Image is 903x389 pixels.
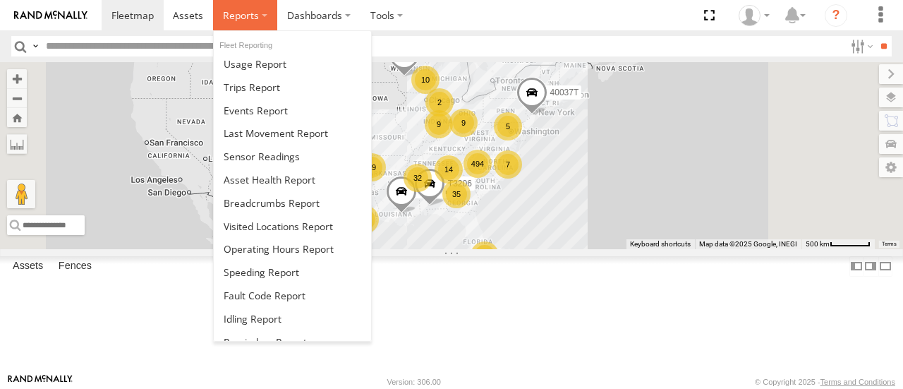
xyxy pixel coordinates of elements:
[214,121,371,145] a: Last Movement Report
[7,88,27,108] button: Zoom out
[699,240,797,248] span: Map data ©2025 Google, INEGI
[214,237,371,261] a: Asset Operating Hours Report
[494,150,522,179] div: 7
[878,256,892,277] label: Hide Summary Table
[214,261,371,284] a: Fleet Speed Report
[806,240,830,248] span: 500 km
[6,257,50,277] label: Assets
[214,145,371,168] a: Sensor Readings
[387,378,441,386] div: Version: 306.00
[879,157,903,177] label: Map Settings
[7,180,35,208] button: Drag Pegman onto the map to open Street View
[358,153,386,181] div: 59
[7,108,27,127] button: Zoom Home
[435,155,463,184] div: 14
[734,5,775,26] div: Doug Whiteside
[7,69,27,88] button: Zoom in
[845,36,875,56] label: Search Filter Options
[214,191,371,215] a: Breadcrumbs Report
[7,134,27,154] label: Measure
[494,112,522,140] div: 5
[214,215,371,238] a: Visited Locations Report
[404,164,432,192] div: 32
[214,168,371,191] a: Asset Health Report
[820,378,895,386] a: Terms and Conditions
[442,180,471,208] div: 35
[863,256,878,277] label: Dock Summary Table to the Right
[449,109,478,137] div: 9
[463,150,492,178] div: 494
[801,239,875,249] button: Map Scale: 500 km per 54 pixels
[214,330,371,354] a: Reminders Report
[630,239,691,249] button: Keyboard shortcuts
[214,284,371,307] a: Fault Code Report
[30,36,41,56] label: Search Query
[214,307,371,330] a: Idling Report
[849,256,863,277] label: Dock Summary Table to the Left
[425,88,454,116] div: 2
[411,66,440,94] div: 10
[214,99,371,122] a: Full Events Report
[8,375,73,389] a: Visit our Website
[214,52,371,76] a: Usage Report
[425,110,453,138] div: 9
[825,4,847,27] i: ?
[51,257,99,277] label: Fences
[214,76,371,99] a: Trips Report
[471,241,499,270] div: 2
[755,378,895,386] div: © Copyright 2025 -
[882,241,897,246] a: Terms (opens in new tab)
[448,179,472,188] span: T3206
[14,11,87,20] img: rand-logo.svg
[550,88,579,97] span: 40037T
